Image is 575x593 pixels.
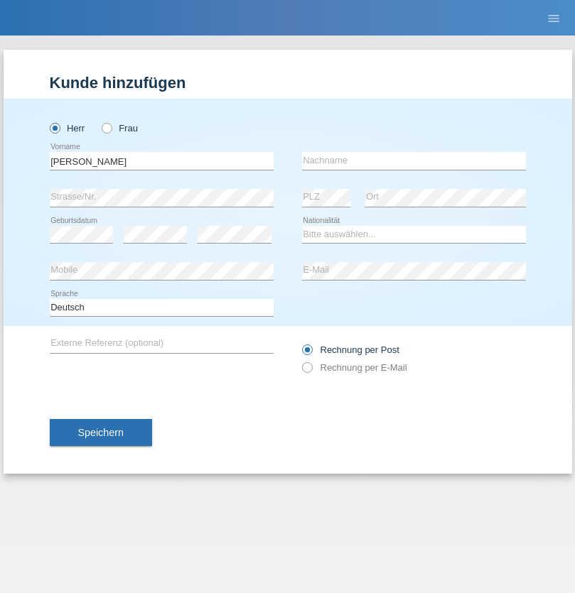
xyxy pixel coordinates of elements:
[50,123,85,134] label: Herr
[302,362,311,380] input: Rechnung per E-Mail
[302,362,407,373] label: Rechnung per E-Mail
[50,419,152,446] button: Speichern
[50,123,59,132] input: Herr
[102,123,138,134] label: Frau
[539,13,568,22] a: menu
[50,74,526,92] h1: Kunde hinzufügen
[78,427,124,438] span: Speichern
[547,11,561,26] i: menu
[302,344,311,362] input: Rechnung per Post
[302,344,399,355] label: Rechnung per Post
[102,123,111,132] input: Frau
